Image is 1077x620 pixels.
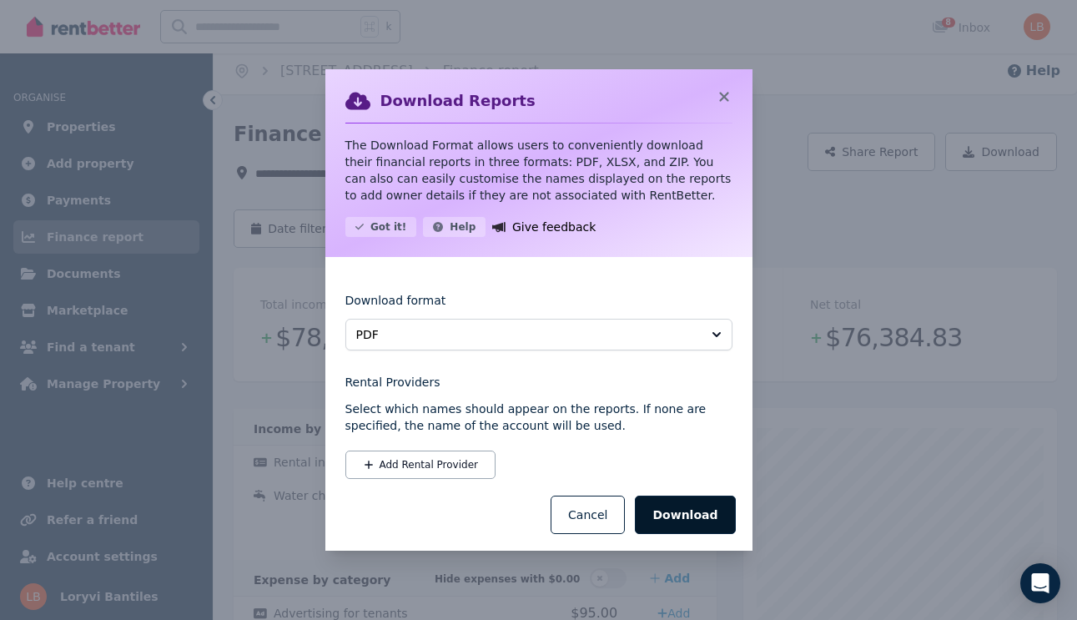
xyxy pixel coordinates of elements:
button: PDF [345,319,732,350]
button: Cancel [551,496,625,534]
button: Download [635,496,735,534]
span: PDF [356,326,698,343]
button: Got it! [345,217,417,237]
a: Give feedback [492,217,596,237]
button: Help [423,217,486,237]
p: Select which names should appear on the reports. If none are specified, the name of the account w... [345,401,732,434]
legend: Rental Providers [345,374,732,391]
p: The Download Format allows users to conveniently download their financial reports in three format... [345,137,732,204]
label: Download format [345,292,446,319]
h2: Download Reports [380,89,536,113]
div: Open Intercom Messenger [1020,563,1060,603]
button: Add Rental Provider [345,451,496,479]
